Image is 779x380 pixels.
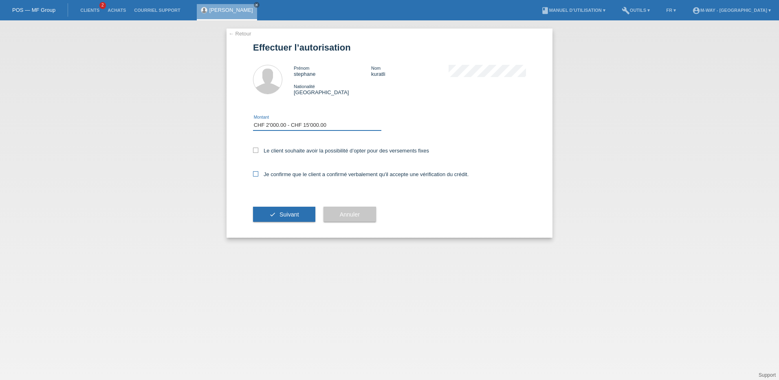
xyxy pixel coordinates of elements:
[541,7,549,15] i: book
[255,3,259,7] i: close
[537,8,610,13] a: bookManuel d’utilisation ▾
[254,2,260,8] a: close
[371,65,449,77] div: kuratli
[340,211,360,218] span: Annuler
[253,207,315,222] button: check Suivant
[99,2,106,9] span: 2
[294,66,310,71] span: Prénom
[209,7,253,13] a: [PERSON_NAME]
[294,65,371,77] div: stephane
[253,171,469,177] label: Je confirme que le client a confirmé verbalement qu'il accepte une vérification du crédit.
[12,7,55,13] a: POS — MF Group
[294,84,315,89] span: Nationalité
[103,8,130,13] a: Achats
[279,211,299,218] span: Suivant
[692,7,700,15] i: account_circle
[253,148,429,154] label: Le client souhaite avoir la possibilité d’opter pour des versements fixes
[76,8,103,13] a: Clients
[622,7,630,15] i: build
[618,8,654,13] a: buildOutils ▾
[130,8,184,13] a: Courriel Support
[371,66,381,71] span: Nom
[323,207,376,222] button: Annuler
[229,31,251,37] a: ← Retour
[269,211,276,218] i: check
[662,8,680,13] a: FR ▾
[294,83,371,95] div: [GEOGRAPHIC_DATA]
[688,8,775,13] a: account_circlem-way - [GEOGRAPHIC_DATA] ▾
[759,372,776,378] a: Support
[253,42,526,53] h1: Effectuer l’autorisation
